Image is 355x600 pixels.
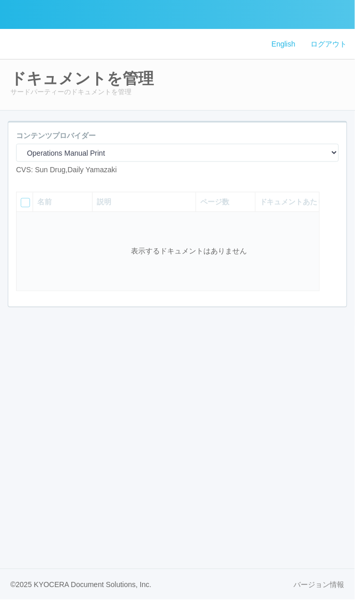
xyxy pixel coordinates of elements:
[303,34,355,55] a: ログアウト
[264,34,303,55] a: English
[16,130,96,141] label: コンテンツプロバイダー
[200,197,251,207] div: ページ数
[37,197,88,207] div: 名前
[97,197,191,207] div: 説明
[10,581,152,589] span: © 2025 KYOCERA Document Solutions, Inc.
[294,580,345,591] a: バージョン情報
[16,166,117,174] span: CVS: Sun Drug,Daily Yamazaki
[326,210,342,231] div: 上に移動
[326,251,342,272] div: 最下部に移動
[10,87,345,97] p: サードパーティーのドキュメントを管理
[326,189,342,210] div: 最上部に移動
[326,231,342,251] div: 下に移動
[10,70,345,87] h2: ドキュメントを管理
